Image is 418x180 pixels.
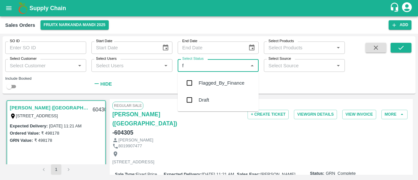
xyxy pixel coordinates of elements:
label: ₹ 498178 [41,131,59,136]
label: Select Users [96,56,117,61]
a: Supply Chain [29,4,390,13]
input: Enter SO ID [5,41,86,54]
label: [STREET_ADDRESS] [16,113,58,118]
div: Sales Orders [5,21,35,29]
div: Include Booked [5,75,86,81]
span: Fixed Price [136,172,157,177]
button: More [381,110,408,119]
div: Draft [199,96,209,104]
label: Select Status [182,56,204,61]
label: Expected Delivery : [164,172,201,177]
button: Open [162,61,170,70]
div: account of current user [401,1,413,15]
input: Select Users [93,61,160,70]
p: [STREET_ADDRESS] [112,159,154,165]
nav: pagination navigation [38,164,75,175]
button: View Invoice [342,110,376,119]
span: [PERSON_NAME] [261,172,296,177]
input: End Date [178,41,243,54]
button: Choose date [159,41,172,54]
button: open drawer [1,1,16,16]
span: GRN_Complete [326,171,356,177]
button: Choose date [246,41,258,54]
button: Open [75,61,84,70]
button: Close [248,61,256,70]
label: ₹ 498178 [34,138,52,143]
label: Sales Exec : [237,172,260,177]
button: Hide [91,78,114,90]
label: End Date [182,39,197,44]
span: Regular Sale [112,102,143,109]
label: SO ID [10,39,20,44]
label: GRN Value: [10,138,33,143]
button: ViewGRN Details [294,110,337,119]
label: Select Source [268,56,291,61]
input: Select Products [266,43,332,52]
div: 604305 [88,102,114,118]
p: 8019907477 [119,143,142,149]
button: Open [334,43,343,52]
a: [PERSON_NAME] ([GEOGRAPHIC_DATA]) [112,110,212,128]
label: Status: [310,171,324,177]
a: [PERSON_NAME] ([GEOGRAPHIC_DATA]) [10,104,88,112]
img: logo [16,2,29,15]
label: Sale Type : [115,172,136,177]
input: Start Date [91,41,157,54]
h6: - 604305 [112,128,133,137]
button: Add [389,20,411,30]
label: [DATE] 11:21 AM [49,123,81,128]
input: Select Source [266,61,332,70]
div: customer-support [390,2,401,14]
b: Supply Chain [29,5,66,11]
button: page 1 [51,164,61,175]
div: Flagged_By_Finance [199,79,244,87]
button: Select DC [40,20,109,30]
input: Select Customer [7,61,73,70]
button: Open [334,61,343,70]
label: Start Date [96,39,112,44]
label: Select Customer [10,56,37,61]
p: [PERSON_NAME] [119,137,153,143]
label: Ordered Value: [10,131,40,136]
button: + Create Ticket [248,110,289,119]
label: Expected Delivery : [10,123,48,128]
input: Select Status [180,61,246,70]
span: [DATE] 11:21 AM [202,172,234,177]
strong: Hide [100,81,112,87]
label: Select Products [268,39,294,44]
